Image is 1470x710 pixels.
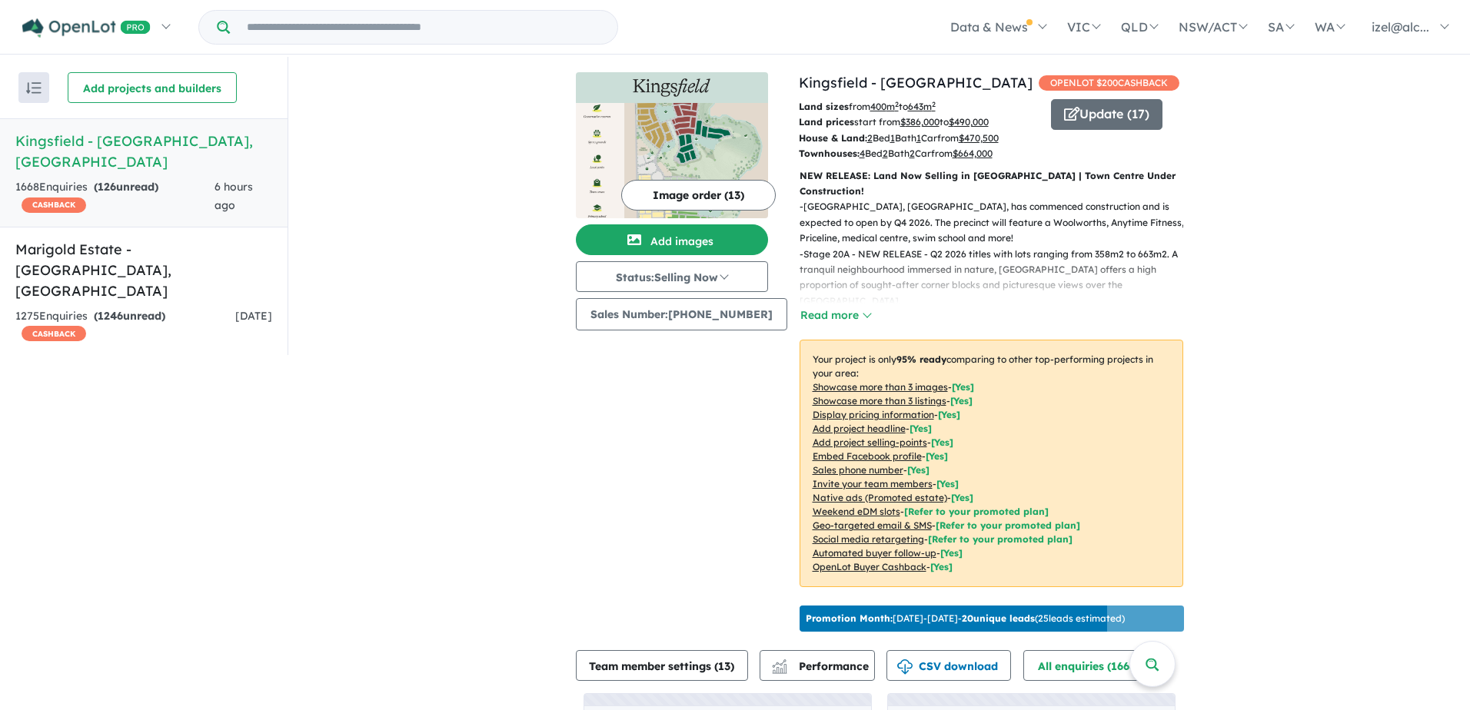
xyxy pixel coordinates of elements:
[576,72,768,218] a: Kingsfield - Sunbury LogoKingsfield - Sunbury
[928,533,1073,545] span: [Refer to your promoted plan]
[916,132,921,144] u: 1
[897,659,913,675] img: download icon
[15,178,215,215] div: 1668 Enquir ies
[799,114,1039,130] p: start from
[576,650,748,681] button: Team member settings (13)
[98,180,116,194] span: 126
[576,298,787,330] button: Sales Number:[PHONE_NUMBER]
[582,78,762,97] img: Kingsfield - Sunbury Logo
[895,100,899,108] sup: 2
[806,612,1125,625] p: [DATE] - [DATE] - ( 25 leads estimated)
[890,132,895,144] u: 1
[952,381,974,393] span: [ Yes ]
[938,409,960,420] span: [ Yes ]
[813,409,934,420] u: Display pricing information
[800,247,1196,310] p: - Stage 20A - NEW RELEASE - Q2 2026 titles with lots ranging from 358m2 to 663m2. A tranquil neig...
[936,478,959,489] span: [ Yes ]
[813,395,946,406] u: Showcase more than 3 listings
[718,659,730,673] span: 13
[799,132,867,144] b: House & Land:
[813,450,922,462] u: Embed Facebook profile
[813,533,924,545] u: Social media retargeting
[576,224,768,255] button: Add images
[940,116,989,128] span: to
[931,436,953,448] span: [ Yes ]
[15,239,272,301] h5: Marigold Estate - [GEOGRAPHIC_DATA] , [GEOGRAPHIC_DATA]
[951,492,973,503] span: [Yes]
[867,132,873,144] u: 2
[233,11,614,44] input: Try estate name, suburb, builder or developer
[1039,75,1179,91] span: OPENLOT $ 200 CASHBACK
[235,309,272,323] span: [DATE]
[896,353,946,365] b: 95 % ready
[886,650,1011,681] button: CSV download
[932,100,936,108] sup: 2
[1023,650,1162,681] button: All enquiries (1668)
[799,148,860,159] b: Townhouses:
[962,612,1035,624] b: 20 unique leads
[936,519,1080,531] span: [Refer to your promoted plan]
[800,340,1183,587] p: Your project is only comparing to other top-performing projects in your area: - - - - - - - - - -...
[883,148,888,159] u: 2
[910,148,915,159] u: 2
[576,103,768,218] img: Kingsfield - Sunbury
[904,506,1049,517] span: [Refer to your promoted plan]
[1372,19,1429,35] span: izel@alc...
[813,478,933,489] u: Invite your team members
[15,307,235,344] div: 1275 Enquir ies
[813,464,903,476] u: Sales phone number
[799,101,849,112] b: Land sizes
[22,18,151,38] img: Openlot PRO Logo White
[799,74,1033,91] a: Kingsfield - [GEOGRAPHIC_DATA]
[910,423,932,434] span: [ Yes ]
[813,547,936,559] u: Automated buyer follow-up
[813,506,900,517] u: Weekend eDM slots
[930,561,953,572] span: [Yes]
[813,381,948,393] u: Showcase more than 3 images
[899,101,936,112] span: to
[68,72,237,103] button: Add projects and builders
[774,659,869,673] span: Performance
[949,116,989,128] u: $ 490,000
[22,197,86,213] span: CASHBACK
[94,309,165,323] strong: ( unread)
[772,659,786,668] img: line-chart.svg
[621,180,776,211] button: Image order (13)
[813,436,927,448] u: Add project selling-points
[813,423,906,434] u: Add project headline
[800,307,872,324] button: Read more
[926,450,948,462] span: [ Yes ]
[813,519,932,531] u: Geo-targeted email & SMS
[813,492,947,503] u: Native ads (Promoted estate)
[799,116,854,128] b: Land prices
[760,650,875,681] button: Performance
[860,148,865,159] u: 4
[813,561,926,572] u: OpenLot Buyer Cashback
[870,101,899,112] u: 400 m
[1051,99,1162,130] button: Update (17)
[800,168,1183,200] p: NEW RELEASE: Land Now Selling in [GEOGRAPHIC_DATA] | Town Centre Under Construction!
[950,395,973,406] span: [ Yes ]
[799,146,1039,161] p: Bed Bath Car from
[772,664,787,674] img: bar-chart.svg
[908,101,936,112] u: 643 m
[900,116,940,128] u: $ 386,000
[940,547,963,559] span: [Yes]
[576,261,768,292] button: Status:Selling Now
[806,612,893,624] b: Promotion Month:
[799,99,1039,114] p: from
[959,132,999,144] u: $ 470,500
[94,180,158,194] strong: ( unread)
[15,131,272,172] h5: Kingsfield - [GEOGRAPHIC_DATA] , [GEOGRAPHIC_DATA]
[800,199,1196,246] p: - [GEOGRAPHIC_DATA], [GEOGRAPHIC_DATA], has commenced construction and is expected to open by Q4 ...
[907,464,930,476] span: [ Yes ]
[22,326,86,341] span: CASHBACK
[98,309,123,323] span: 1246
[799,131,1039,146] p: Bed Bath Car from
[215,180,253,212] span: 6 hours ago
[26,82,42,94] img: sort.svg
[953,148,993,159] u: $ 664,000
